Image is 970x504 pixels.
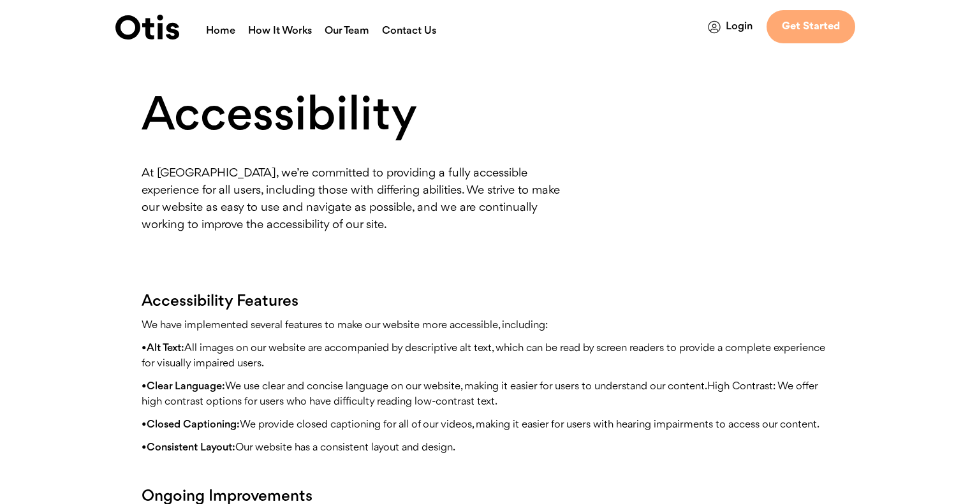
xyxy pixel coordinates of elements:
div: At [GEOGRAPHIC_DATA], we’re committed to providing a fully accessible experience for all users, i... [142,165,578,234]
p: • We provide closed captioning for all of our videos, making it easier for users with hearing imp... [142,417,828,433]
p: • All images on our website are accompanied by descriptive alt text, which can be read by screen ... [142,341,828,371]
h2: Accessibility Features [142,291,828,313]
a: Get Started [767,10,855,43]
p: • We use clear and concise language on our website, making it easier for users to understand our ... [142,379,828,410]
a: How It Works [248,24,312,40]
p: ‍ [142,463,828,479]
p: • Our website has a consistent layout and design. [142,440,828,456]
a: Our Team [325,24,369,40]
a: Login [708,19,753,34]
a: Home [206,24,235,40]
a: Contact Us [382,24,436,40]
p: We have implemented several features to make our website more accessible, including: [142,318,828,333]
strong: Closed Captioning: [147,419,240,430]
div: Login [726,19,753,34]
h1: Accessibility [142,92,578,142]
strong: Alt Text: [147,343,184,354]
strong: Consistent Layout: [147,442,235,453]
strong: Clear Language: [147,381,225,392]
